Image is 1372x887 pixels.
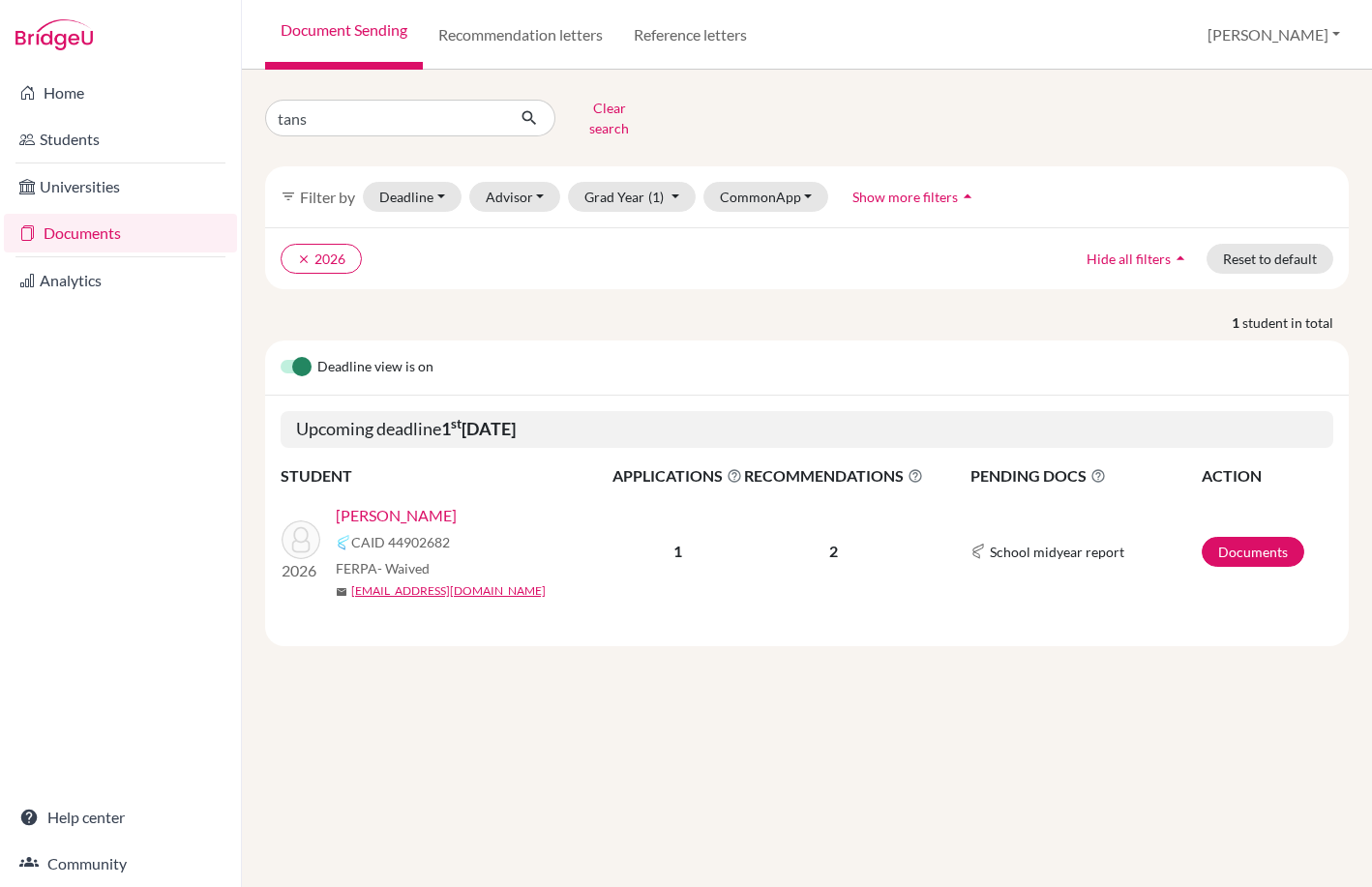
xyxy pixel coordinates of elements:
[281,244,362,274] button: clear2026
[297,252,311,266] i: clear
[351,582,546,600] a: [EMAIL_ADDRESS][DOMAIN_NAME]
[336,535,351,550] img: Common App logo
[451,416,462,431] sup: st
[4,167,237,206] a: Universities
[1207,244,1333,274] button: Reset to default
[281,411,1333,448] h5: Upcoming deadline
[4,214,237,252] a: Documents
[673,542,682,560] b: 1
[744,540,923,563] p: 2
[703,182,829,212] button: CommonApp
[970,464,1200,488] span: PENDING DOCS
[990,542,1124,562] span: School midyear report
[4,798,237,837] a: Help center
[1087,251,1171,267] span: Hide all filters
[958,187,977,206] i: arrow_drop_up
[1070,244,1207,274] button: Hide all filtersarrow_drop_up
[469,182,561,212] button: Advisor
[1202,537,1304,567] a: Documents
[612,464,742,488] span: APPLICATIONS
[1242,312,1349,333] span: student in total
[1199,16,1349,53] button: [PERSON_NAME]
[4,120,237,159] a: Students
[282,520,320,559] img: Tans, Jacopo
[1171,249,1190,268] i: arrow_drop_up
[1232,312,1242,333] strong: 1
[852,189,958,205] span: Show more filters
[300,188,355,206] span: Filter by
[15,19,93,50] img: Bridge-U
[744,464,923,488] span: RECOMMENDATIONS
[265,100,505,136] input: Find student by name...
[336,586,347,598] span: mail
[363,182,462,212] button: Deadline
[4,844,237,883] a: Community
[441,418,516,439] b: 1 [DATE]
[377,560,430,577] span: - Waived
[1201,463,1333,488] th: ACTION
[970,544,986,559] img: Common App logo
[336,558,430,578] span: FERPA
[836,182,994,212] button: Show more filtersarrow_drop_up
[281,189,296,204] i: filter_list
[282,559,320,582] p: 2026
[317,356,433,379] span: Deadline view is on
[336,504,457,527] a: [PERSON_NAME]
[4,74,237,112] a: Home
[568,182,696,212] button: Grad Year(1)
[4,261,237,300] a: Analytics
[351,532,450,552] span: CAID 44902682
[281,463,611,488] th: STUDENT
[648,189,664,205] span: (1)
[555,93,663,143] button: Clear search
